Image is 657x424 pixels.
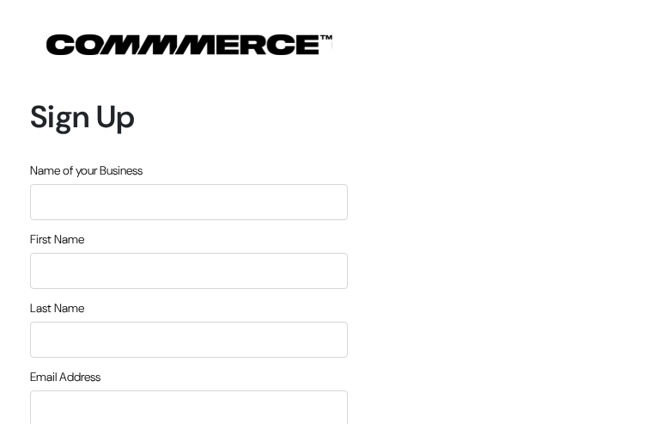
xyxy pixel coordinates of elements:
label: Name of your Business [30,162,143,180]
h1: Sign Up [30,98,348,135]
img: COMMMERCE [46,34,332,55]
label: First Name [30,230,84,249]
label: Last Name [30,299,84,317]
label: Email Address [30,368,100,386]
